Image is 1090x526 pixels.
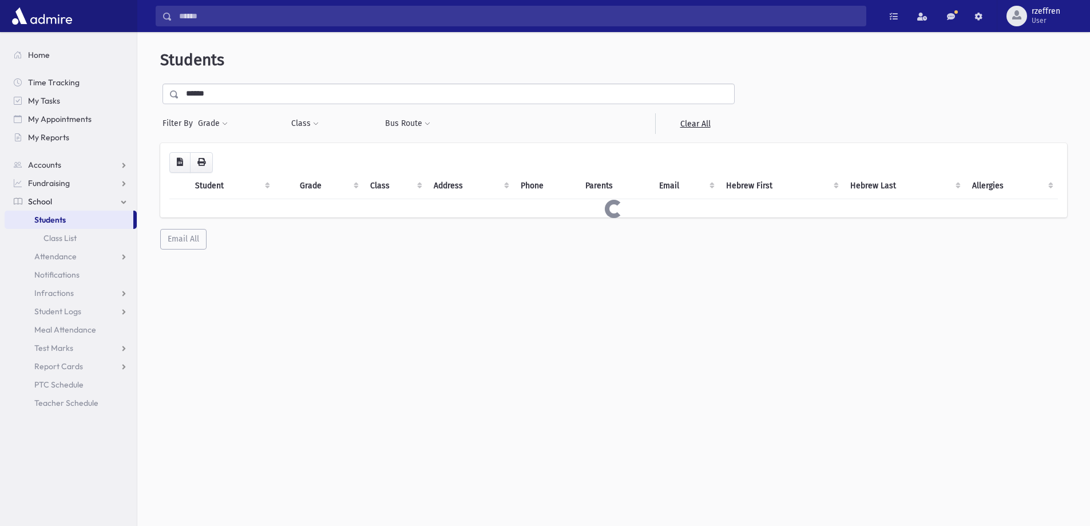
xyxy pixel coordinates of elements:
th: Email [652,173,719,199]
a: Student Logs [5,302,137,321]
a: Meal Attendance [5,321,137,339]
span: rzeffren [1032,7,1060,16]
span: PTC Schedule [34,379,84,390]
span: Students [34,215,66,225]
span: Notifications [34,270,80,280]
span: Accounts [28,160,61,170]
span: My Tasks [28,96,60,106]
a: Accounts [5,156,137,174]
span: Infractions [34,288,74,298]
a: Attendance [5,247,137,266]
span: My Reports [28,132,69,143]
a: Home [5,46,137,64]
a: Infractions [5,284,137,302]
a: My Tasks [5,92,137,110]
span: Report Cards [34,361,83,371]
span: Filter By [162,117,197,129]
span: My Appointments [28,114,92,124]
th: Parents [578,173,652,199]
span: Students [160,50,224,69]
a: Time Tracking [5,73,137,92]
span: Home [28,50,50,60]
a: Students [5,211,133,229]
span: User [1032,16,1060,25]
th: Student [188,173,275,199]
span: Student Logs [34,306,81,317]
a: Test Marks [5,339,137,357]
th: Hebrew Last [843,173,966,199]
button: CSV [169,152,191,173]
button: Grade [197,113,228,134]
a: PTC Schedule [5,375,137,394]
span: Teacher Schedule [34,398,98,408]
button: Print [190,152,213,173]
th: Hebrew First [719,173,843,199]
a: School [5,192,137,211]
a: Fundraising [5,174,137,192]
a: Class List [5,229,137,247]
a: Teacher Schedule [5,394,137,412]
a: My Appointments [5,110,137,128]
input: Search [172,6,866,26]
span: Test Marks [34,343,73,353]
button: Bus Route [385,113,431,134]
button: Class [291,113,319,134]
span: Meal Attendance [34,325,96,335]
a: My Reports [5,128,137,147]
span: School [28,196,52,207]
a: Report Cards [5,357,137,375]
span: Time Tracking [28,77,80,88]
button: Email All [160,229,207,250]
th: Grade [293,173,363,199]
th: Allergies [965,173,1058,199]
a: Clear All [655,113,735,134]
th: Address [427,173,514,199]
img: AdmirePro [9,5,75,27]
a: Notifications [5,266,137,284]
span: Attendance [34,251,77,262]
span: Fundraising [28,178,70,188]
th: Phone [514,173,578,199]
th: Class [363,173,427,199]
